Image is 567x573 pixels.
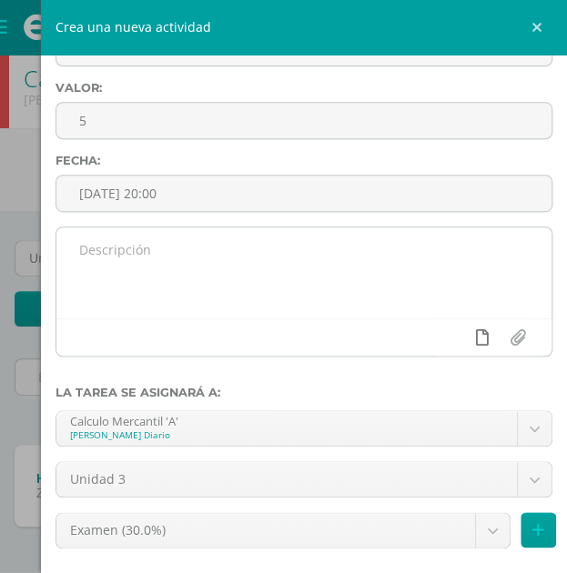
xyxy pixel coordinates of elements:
[56,176,552,211] input: Fecha de entrega
[56,103,552,138] input: Puntos máximos
[56,154,552,167] label: Fecha:
[56,462,552,497] a: Unidad 3
[56,513,510,548] a: Examen (30.0%)
[70,513,461,548] span: Examen (30.0%)
[70,462,503,497] span: Unidad 3
[70,411,503,428] div: Calculo Mercantil 'A'
[70,428,503,441] div: [PERSON_NAME] Diario
[56,81,552,95] label: Valor:
[56,386,552,399] label: La tarea se asignará a:
[56,411,552,446] a: Calculo Mercantil 'A'[PERSON_NAME] Diario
